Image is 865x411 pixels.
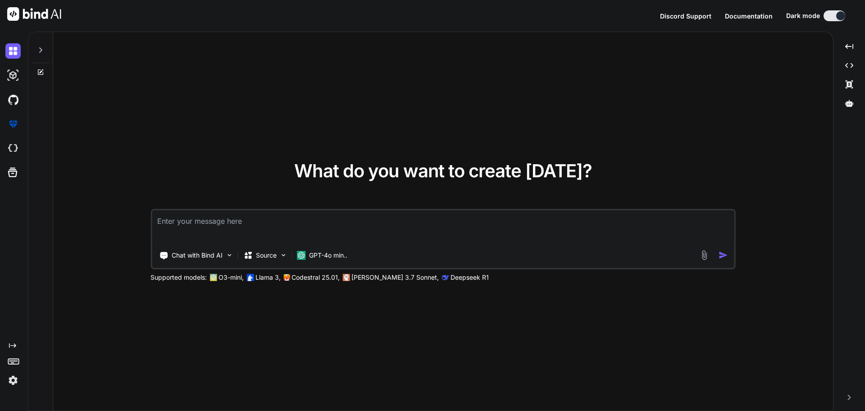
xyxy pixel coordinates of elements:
[351,273,439,282] p: [PERSON_NAME] 3.7 Sonnet,
[209,274,217,281] img: GPT-4
[172,251,223,260] p: Chat with Bind AI
[219,273,244,282] p: O3-mini,
[150,273,207,282] p: Supported models:
[5,43,21,59] img: darkChat
[5,373,21,388] img: settings
[719,250,728,260] img: icon
[699,250,710,260] img: attachment
[296,251,305,260] img: GPT-4o mini
[342,274,350,281] img: claude
[256,251,277,260] p: Source
[451,273,489,282] p: Deepseek R1
[225,251,233,259] img: Pick Tools
[309,251,347,260] p: GPT-4o min..
[725,12,773,20] span: Documentation
[5,92,21,107] img: githubDark
[291,273,340,282] p: Codestral 25.01,
[5,116,21,132] img: premium
[660,12,711,20] span: Discord Support
[5,68,21,83] img: darkAi-studio
[660,11,711,21] button: Discord Support
[255,273,281,282] p: Llama 3,
[283,274,290,281] img: Mistral-AI
[442,274,449,281] img: claude
[294,160,592,182] span: What do you want to create [DATE]?
[279,251,287,259] img: Pick Models
[246,274,254,281] img: Llama2
[725,11,773,21] button: Documentation
[7,7,61,21] img: Bind AI
[786,11,820,20] span: Dark mode
[5,141,21,156] img: cloudideIcon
